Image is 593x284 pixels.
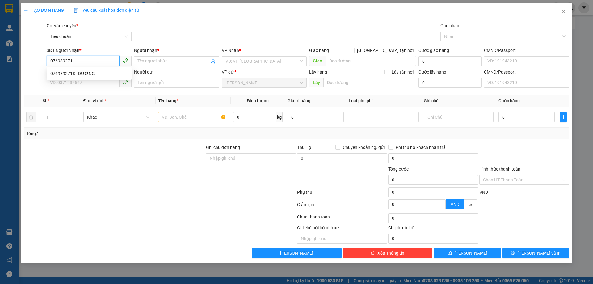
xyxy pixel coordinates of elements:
[343,248,433,258] button: deleteXóa Thông tin
[469,202,472,207] span: %
[393,144,448,151] span: Phí thu hộ khách nhận trả
[87,112,149,122] span: Khác
[434,248,501,258] button: save[PERSON_NAME]
[297,234,387,244] input: Nhập ghi chú
[134,47,219,54] div: Người nhận
[346,95,421,107] th: Loại phụ phí
[451,202,459,207] span: VND
[74,8,139,13] span: Yêu cầu xuất hóa đơn điện tử
[83,98,107,103] span: Đơn vị tính
[24,8,64,13] span: TẠO ĐƠN HÀNG
[418,56,482,66] input: Cước giao hàng
[24,8,28,12] span: plus
[309,78,323,87] span: Lấy
[297,224,387,234] div: Ghi chú nội bộ nhà xe
[47,69,132,78] div: 0769892718 - DƯƠNG
[355,47,416,54] span: [GEOGRAPHIC_DATA] tận nơi
[222,69,307,75] div: VP gửi
[440,23,459,28] label: Gán nhãn
[479,190,488,195] span: VND
[50,70,128,77] div: 0769892718 - DƯƠNG
[206,153,296,163] input: Ghi chú đơn hàng
[388,167,409,172] span: Tổng cước
[225,78,303,87] span: Cư Kuin
[454,250,487,256] span: [PERSON_NAME]
[511,251,515,256] span: printer
[276,112,283,122] span: kg
[296,189,388,200] div: Phụ thu
[502,248,569,258] button: printer[PERSON_NAME] và In
[50,32,128,41] span: Tiêu chuẩn
[484,69,569,75] div: CMND/Passport
[43,98,48,103] span: SL
[418,78,482,88] input: Cước lấy hàng
[418,48,449,53] label: Cước giao hàng
[560,115,566,120] span: plus
[26,112,36,122] button: delete
[47,23,78,28] span: Gói vận chuyển
[309,56,326,66] span: Giao
[326,56,416,66] input: Dọc đường
[484,47,569,54] div: CMND/Passport
[158,112,228,122] input: VD: Bàn, Ghế
[206,145,240,150] label: Ghi chú đơn hàng
[377,250,404,256] span: Xóa Thông tin
[252,248,342,258] button: [PERSON_NAME]
[158,98,178,103] span: Tên hàng
[371,251,375,256] span: delete
[47,47,132,54] div: SĐT Người Nhận
[123,58,128,63] span: phone
[424,112,494,122] input: Ghi Chú
[26,130,229,137] div: Tổng: 1
[288,112,344,122] input: 0
[74,8,79,13] img: icon
[560,112,566,122] button: plus
[296,214,388,224] div: Chưa thanh toán
[296,201,388,212] div: Giảm giá
[247,98,269,103] span: Định lượng
[309,48,329,53] span: Giao hàng
[297,145,311,150] span: Thu Hộ
[288,98,310,103] span: Giá trị hàng
[388,224,478,234] div: Chi phí nội bộ
[517,250,561,256] span: [PERSON_NAME] và In
[448,251,452,256] span: save
[211,59,216,64] span: user-add
[309,70,327,74] span: Lấy hàng
[280,250,313,256] span: [PERSON_NAME]
[222,48,239,53] span: VP Nhận
[340,144,387,151] span: Chuyển khoản ng. gửi
[418,70,446,74] label: Cước lấy hàng
[421,95,496,107] th: Ghi chú
[123,80,128,85] span: phone
[323,78,416,87] input: Dọc đường
[555,3,572,20] button: Close
[479,167,520,172] label: Hình thức thanh toán
[498,98,520,103] span: Cước hàng
[561,9,566,14] span: close
[389,69,416,75] span: Lấy tận nơi
[134,69,219,75] div: Người gửi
